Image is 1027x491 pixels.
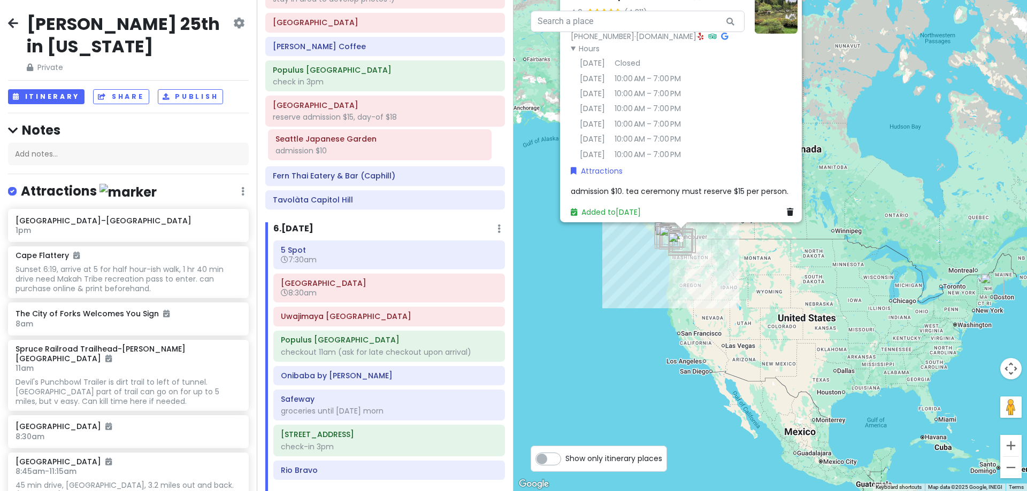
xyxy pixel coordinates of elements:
[571,30,634,41] a: [PHONE_NUMBER]
[721,32,728,40] i: Google Maps
[27,13,231,57] h2: [PERSON_NAME] 25th in [US_STATE]
[876,484,922,491] button: Keyboard shortcuts
[615,133,681,145] small: 10:00 AM – 7:00 PM
[1000,457,1022,478] button: Zoom out
[664,224,696,256] div: Fern Thai Eatery & Bar (Caphill)
[565,453,662,464] span: Show only itinerary places
[531,11,745,32] input: Search a place
[1000,435,1022,456] button: Zoom in
[664,228,696,260] div: Museum of Glass
[516,477,551,491] a: Open this area in Google Maps (opens a new window)
[580,72,605,84] small: [DATE]
[571,186,788,197] span: admission $10. tea ceremony must reserve $15 per person.
[668,225,700,258] div: 49010 SE Middle Fork Rd
[652,221,684,253] div: The City of Forks Welcomes You Sign
[615,118,681,129] small: 10:00 AM – 7:00 PM
[580,148,605,160] small: [DATE]
[571,42,746,54] summary: Hours
[636,30,696,41] a: [DOMAIN_NAME]
[580,57,605,69] small: [DATE]
[273,223,313,235] h6: 6 . [DATE]
[93,89,149,105] button: Share
[571,206,641,217] a: Added to[DATE]
[664,228,696,260] div: Speedy One Hour Photo
[580,133,605,145] small: [DATE]
[571,165,623,176] a: Attractions
[27,61,231,73] span: Private
[99,184,157,200] img: marker
[668,225,700,257] div: Rio Bravo
[976,269,1008,301] div: Harvard University
[571,6,587,18] div: 4.6
[158,89,224,105] button: Publish
[650,221,683,253] div: Rialto Beach
[615,87,681,99] small: 10:00 AM – 7:00 PM
[8,89,85,105] button: Itinerary
[1009,484,1024,490] a: Terms (opens in new tab)
[1000,358,1022,379] button: Map camera controls
[928,484,1002,490] span: Map data ©2025 Google, INEGI
[8,122,249,138] h4: Notes
[624,6,647,18] div: (4,311)
[8,143,249,165] div: Add notes...
[615,103,681,114] small: 10:00 AM – 7:00 PM
[1000,396,1022,418] button: Drag Pegman onto the map to open Street View
[664,227,696,259] div: Stadium High School
[580,118,605,129] small: [DATE]
[650,217,682,249] div: Cape Flattery
[21,183,157,200] h4: Attractions
[664,225,696,258] div: Seattle–Tacoma International Airport
[516,477,551,491] img: Google
[580,103,605,114] small: [DATE]
[580,87,605,99] small: [DATE]
[787,206,798,217] a: Delete place
[655,222,687,254] div: Hoh Rainforest Visitor Center
[615,72,681,84] small: 10:00 AM – 7:00 PM
[664,224,696,256] div: Uwajimaya Seattle
[615,148,681,160] small: 10:00 AM – 7:00 PM
[708,32,717,40] i: Tripadvisor
[615,57,681,69] small: Closed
